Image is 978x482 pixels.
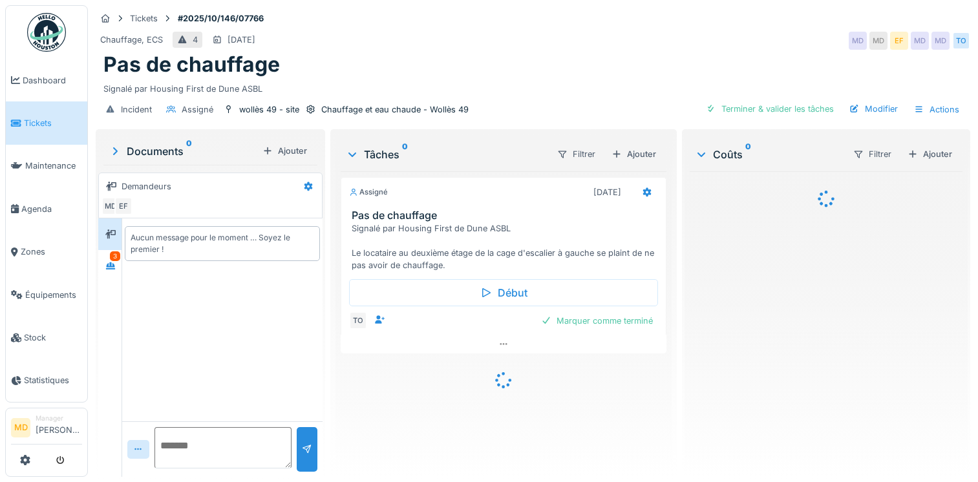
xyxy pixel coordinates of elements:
[6,231,87,273] a: Zones
[228,34,255,46] div: [DATE]
[349,187,388,198] div: Assigné
[321,103,469,116] div: Chauffage et eau chaude - Wollès 49
[110,251,120,261] div: 3
[131,232,314,255] div: Aucun message pour le moment … Soyez le premier !
[25,160,82,172] span: Maintenance
[6,316,87,359] a: Stock
[745,147,751,162] sup: 0
[193,34,198,46] div: 4
[352,209,661,222] h3: Pas de chauffage
[6,187,87,230] a: Agenda
[849,32,867,50] div: MD
[24,374,82,386] span: Statistiques
[908,100,965,119] div: Actions
[6,273,87,316] a: Équipements
[21,246,82,258] span: Zones
[695,147,842,162] div: Coûts
[25,289,82,301] span: Équipements
[186,143,192,159] sup: 0
[239,103,299,116] div: wollès 49 - site
[24,331,82,344] span: Stock
[11,414,82,445] a: MD Manager[PERSON_NAME]
[536,312,658,330] div: Marquer comme terminé
[100,34,163,46] div: Chauffage, ECS
[551,145,601,163] div: Filtrer
[701,100,839,118] div: Terminer & valider les tâches
[103,52,280,77] h1: Pas de chauffage
[11,418,30,437] li: MD
[109,143,257,159] div: Documents
[931,32,950,50] div: MD
[23,74,82,87] span: Dashboard
[349,279,658,306] div: Début
[36,414,82,441] li: [PERSON_NAME]
[349,311,367,330] div: TO
[6,145,87,187] a: Maintenance
[173,12,269,25] strong: #2025/10/146/07766
[952,32,970,50] div: TO
[21,203,82,215] span: Agenda
[6,59,87,101] a: Dashboard
[24,117,82,129] span: Tickets
[890,32,908,50] div: EF
[911,32,929,50] div: MD
[257,142,312,160] div: Ajouter
[6,101,87,144] a: Tickets
[844,100,903,118] div: Modifier
[352,222,661,272] div: Signalé par Housing First de Dune ASBL Le locataire au deuxième étage de la cage d'escalier à gau...
[121,103,152,116] div: Incident
[606,145,661,163] div: Ajouter
[402,147,408,162] sup: 0
[6,359,87,402] a: Statistiques
[346,147,546,162] div: Tâches
[869,32,888,50] div: MD
[103,78,962,95] div: Signalé par Housing First de Dune ASBL
[101,197,120,215] div: MD
[847,145,897,163] div: Filtrer
[122,180,171,193] div: Demandeurs
[130,12,158,25] div: Tickets
[902,145,957,163] div: Ajouter
[36,414,82,423] div: Manager
[593,186,621,198] div: [DATE]
[182,103,213,116] div: Assigné
[114,197,133,215] div: EF
[27,13,66,52] img: Badge_color-CXgf-gQk.svg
